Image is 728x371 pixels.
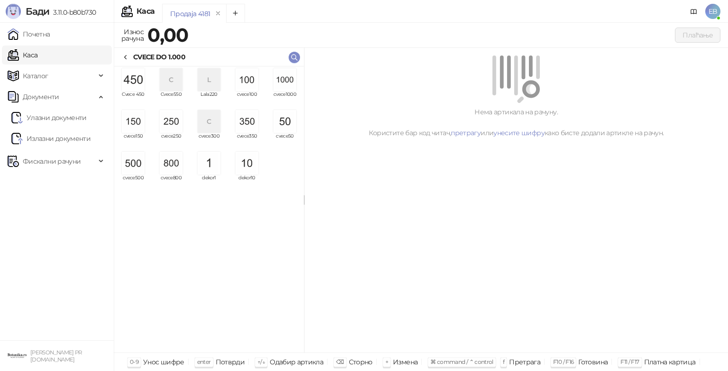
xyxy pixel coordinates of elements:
[197,358,211,365] span: enter
[644,356,696,368] div: Платна картица
[270,92,300,106] span: cvece1000
[393,356,418,368] div: Измена
[578,356,608,368] div: Готовина
[198,68,220,91] div: L
[122,110,145,133] img: Slika
[503,358,504,365] span: f
[122,152,145,175] img: Slika
[686,4,701,19] a: Документација
[236,68,258,91] img: Slika
[6,4,21,19] img: Logo
[270,134,300,148] span: cvece50
[130,358,138,365] span: 0-9
[257,358,265,365] span: ↑/↓
[198,152,220,175] img: Slika
[156,176,186,190] span: cvece800
[194,176,224,190] span: dekor1
[23,66,48,85] span: Каталог
[509,356,540,368] div: Претрага
[194,134,224,148] span: cvece300
[147,23,188,46] strong: 0,00
[216,356,245,368] div: Потврди
[232,176,262,190] span: dekor10
[11,129,91,148] a: Излазни документи
[143,356,184,368] div: Унос шифре
[675,28,720,43] button: Плаћање
[349,356,373,368] div: Сторно
[8,46,37,65] a: Каса
[336,358,344,365] span: ⌫
[11,108,87,127] a: Ulazni dokumentiУлазни документи
[26,6,49,17] span: Бади
[118,176,148,190] span: cvece500
[118,134,148,148] span: cvece150
[194,92,224,106] span: Lala220
[133,52,185,62] div: CVECE DO 1.000
[160,152,182,175] img: Slika
[160,110,182,133] img: Slika
[273,68,296,91] img: Slika
[232,134,262,148] span: cvece350
[198,110,220,133] div: C
[119,26,146,45] div: Износ рачуна
[136,8,155,15] div: Каса
[451,129,481,137] a: претрагу
[49,8,96,17] span: 3.11.0-b80b730
[430,358,493,365] span: ⌘ command / ⌃ control
[170,9,210,19] div: Продаја 4181
[232,92,262,106] span: cvece100
[156,92,186,106] span: Cvece550
[122,68,145,91] img: Slika
[8,25,50,44] a: Почетна
[114,66,304,352] div: grid
[385,358,388,365] span: +
[160,68,182,91] div: C
[553,358,573,365] span: F10 / F16
[316,107,717,138] div: Нема артикала на рачуну. Користите бар код читач, или како бисте додали артикле на рачун.
[620,358,639,365] span: F11 / F17
[30,349,82,363] small: [PERSON_NAME] PR [DOMAIN_NAME]
[493,129,545,137] a: унесите шифру
[273,110,296,133] img: Slika
[8,346,27,365] img: 64x64-companyLogo-0e2e8aaa-0bd2-431b-8613-6e3c65811325.png
[23,87,59,106] span: Документи
[236,152,258,175] img: Slika
[118,92,148,106] span: Cvece 450
[212,9,224,18] button: remove
[705,4,720,19] span: EB
[226,4,245,23] button: Add tab
[156,134,186,148] span: cvece250
[23,152,81,171] span: Фискални рачуни
[270,356,323,368] div: Одабир артикла
[236,110,258,133] img: Slika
